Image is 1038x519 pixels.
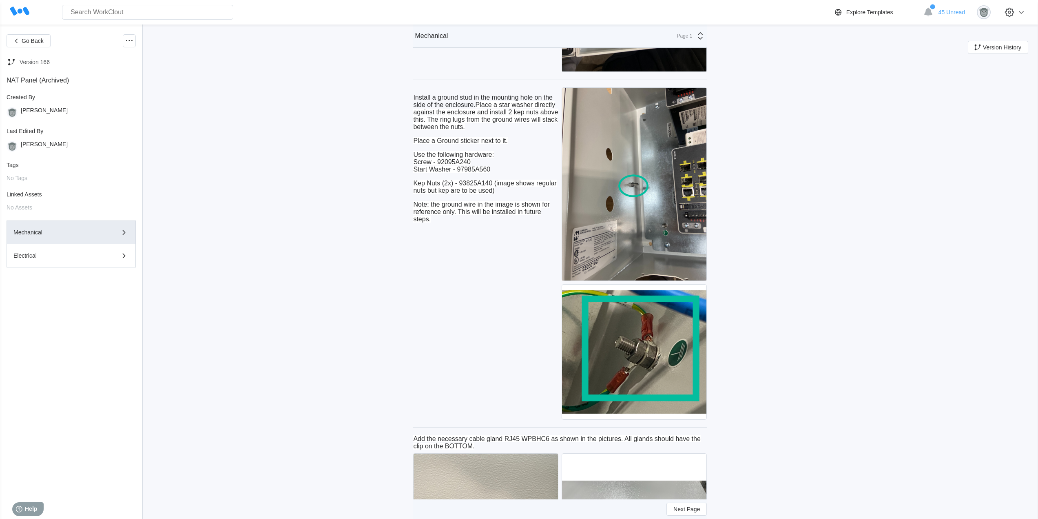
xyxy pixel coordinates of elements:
[833,7,919,17] a: Explore Templates
[413,137,507,144] span: Place a Ground sticker next to it.
[7,94,136,100] div: Created By
[20,59,50,65] div: Version 166
[413,201,549,223] span: Note: the ground wire in the image is shown for reference only. This will be installed in future ...
[666,503,707,516] button: Next Page
[562,285,706,419] img: IMG_1390.jpg
[413,94,558,131] p: Install a ground stud in the mounting hole on the side of the enclosure.
[7,128,136,134] div: Last Edited By
[846,9,893,16] div: Explore Templates
[7,34,51,47] button: Go Back
[13,229,106,235] div: Mechanical
[7,77,136,84] div: NAT Panel (Archived)
[7,141,18,152] img: gorilla.png
[7,162,136,168] div: Tags
[21,141,68,152] div: [PERSON_NAME]
[22,38,44,44] span: Go Back
[62,5,233,20] input: Search WorkClout
[413,151,494,158] span: Use the following hardware:
[413,180,556,194] span: Kep Nuts (2x) - 93825A140 (image shows regular nuts but kep are to be used)
[968,41,1028,54] button: Version History
[7,204,136,211] div: No Assets
[7,221,136,244] button: Mechanical
[7,244,136,267] button: Electrical
[938,9,965,16] span: 45 Unread
[983,45,1021,50] span: Version History
[413,166,490,173] span: Start Washer - 97985A560
[413,101,558,130] span: Place a star washer directly against the enclosure and install 2 kep nuts above this. The ring lu...
[13,253,106,258] div: Electrical
[7,107,18,118] img: gorilla.png
[21,107,68,118] div: [PERSON_NAME]
[7,191,136,198] div: Linked Assets
[977,5,991,19] img: gorilla.png
[415,32,448,40] div: Mechanical
[562,88,706,281] img: IMG_0603.jpg
[413,435,700,450] span: Add the necessary cable gland RJ45 WPBHC6 as shown in the pictures. All glands should have the cl...
[7,175,136,181] div: No Tags
[672,33,692,39] div: Page 1
[673,506,700,512] span: Next Page
[413,158,471,165] span: Screw - 92095A240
